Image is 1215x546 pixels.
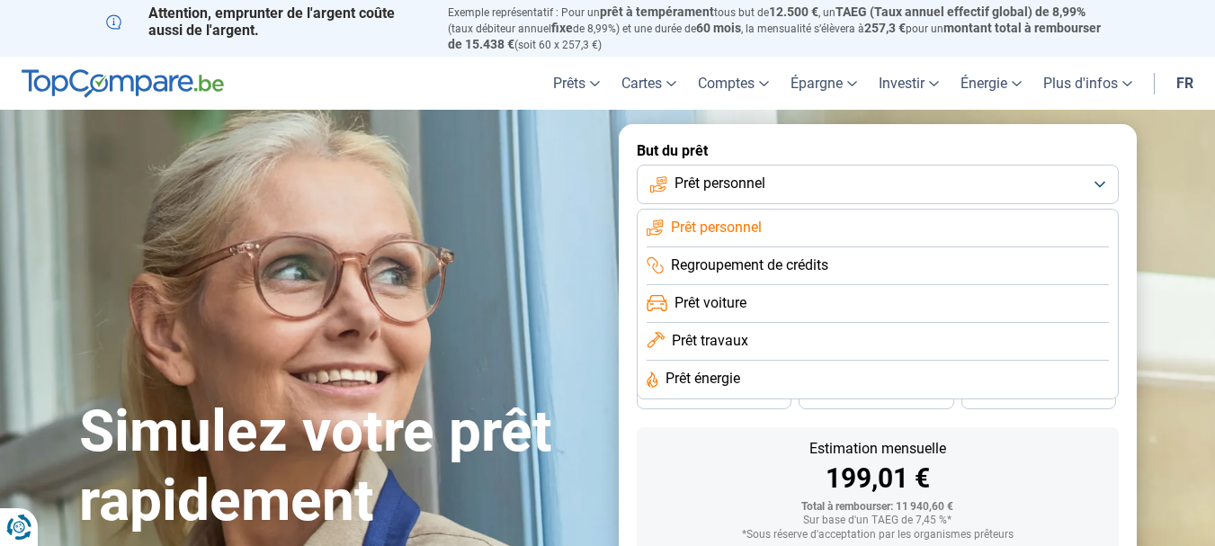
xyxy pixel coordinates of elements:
span: 30 mois [856,390,896,401]
span: 24 mois [1019,390,1059,401]
span: prêt à tempérament [600,4,714,19]
a: Cartes [611,57,687,110]
span: Prêt voiture [675,293,746,313]
span: Prêt personnel [675,174,765,193]
span: Prêt personnel [671,218,762,237]
span: 12.500 € [769,4,818,19]
p: Exemple représentatif : Pour un tous but de , un (taux débiteur annuel de 8,99%) et une durée de ... [448,4,1110,52]
div: 199,01 € [651,465,1104,492]
img: TopCompare [22,69,224,98]
a: Comptes [687,57,780,110]
span: Regroupement de crédits [671,255,828,275]
a: Prêts [542,57,611,110]
span: fixe [551,21,573,35]
div: Sur base d'un TAEG de 7,45 %* [651,515,1104,527]
p: Attention, emprunter de l'argent coûte aussi de l'argent. [106,4,426,39]
span: TAEG (Taux annuel effectif global) de 8,99% [835,4,1085,19]
a: Plus d'infos [1032,57,1143,110]
div: Estimation mensuelle [651,442,1104,456]
h1: Simulez votre prêt rapidement [79,398,597,536]
span: 257,3 € [864,21,906,35]
span: 36 mois [694,390,734,401]
div: Total à rembourser: 11 940,60 € [651,501,1104,514]
div: *Sous réserve d'acceptation par les organismes prêteurs [651,529,1104,542]
a: Énergie [950,57,1032,110]
a: Investir [868,57,950,110]
span: Prêt travaux [672,331,748,351]
span: montant total à rembourser de 15.438 € [448,21,1101,51]
button: Prêt personnel [637,165,1119,204]
a: fr [1166,57,1204,110]
span: 60 mois [696,21,741,35]
a: Épargne [780,57,868,110]
label: But du prêt [637,142,1119,159]
span: Prêt énergie [666,369,740,389]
